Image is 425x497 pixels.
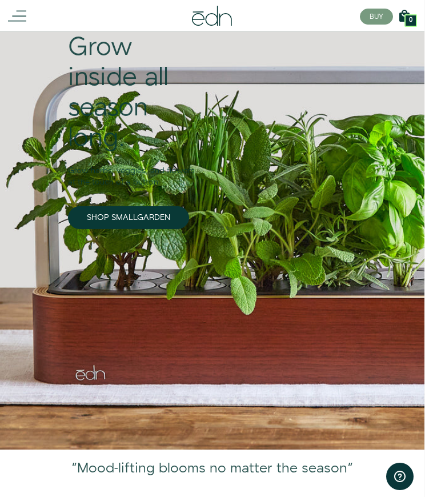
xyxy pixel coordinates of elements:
[360,9,393,25] button: BUY
[68,206,189,229] a: SHOP SMALLGARDEN
[386,463,414,491] iframe: Opens a widget where you can find more information
[68,154,198,188] div: Grow herbs, veggies, and flowers at the touch of a button.
[11,461,413,485] div: 2 / 5
[11,461,413,476] h2: "Mood-lifting blooms no matter the season"
[409,17,412,23] span: 0
[68,33,198,153] div: Grow inside all season long.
